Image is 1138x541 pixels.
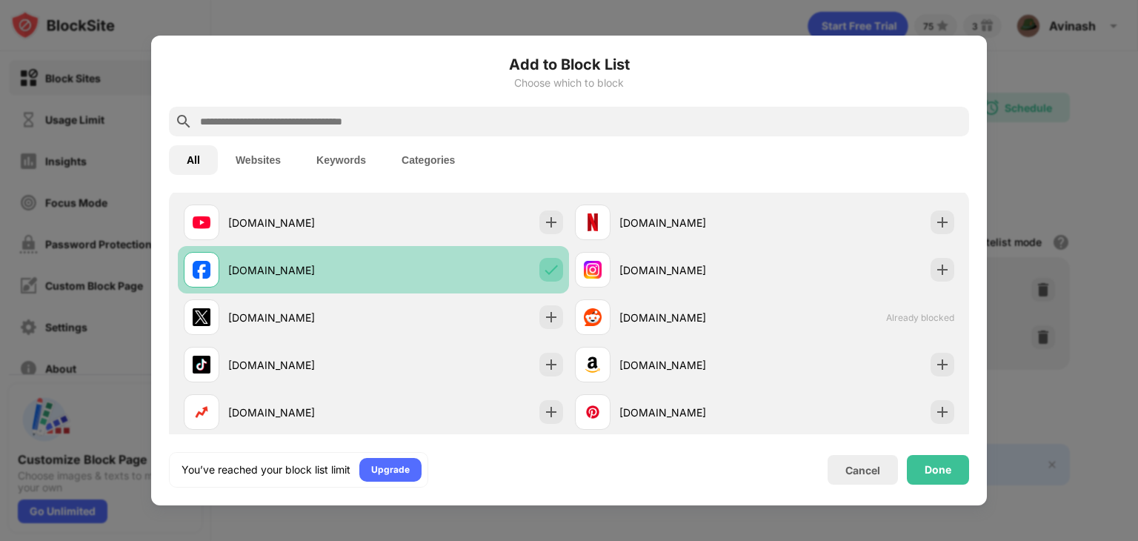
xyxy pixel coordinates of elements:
[371,462,410,477] div: Upgrade
[619,215,765,230] div: [DOMAIN_NAME]
[845,464,880,477] div: Cancel
[193,403,210,421] img: favicons
[619,262,765,278] div: [DOMAIN_NAME]
[228,357,373,373] div: [DOMAIN_NAME]
[193,261,210,279] img: favicons
[228,310,373,325] div: [DOMAIN_NAME]
[228,262,373,278] div: [DOMAIN_NAME]
[193,308,210,326] img: favicons
[384,145,473,175] button: Categories
[584,403,602,421] img: favicons
[182,462,350,477] div: You’ve reached your block list limit
[584,213,602,231] img: favicons
[228,215,373,230] div: [DOMAIN_NAME]
[228,405,373,420] div: [DOMAIN_NAME]
[169,77,969,89] div: Choose which to block
[584,308,602,326] img: favicons
[193,213,210,231] img: favicons
[584,356,602,374] img: favicons
[584,261,602,279] img: favicons
[218,145,299,175] button: Websites
[925,464,951,476] div: Done
[619,357,765,373] div: [DOMAIN_NAME]
[169,53,969,76] h6: Add to Block List
[886,312,954,323] span: Already blocked
[619,405,765,420] div: [DOMAIN_NAME]
[193,356,210,374] img: favicons
[175,113,193,130] img: search.svg
[299,145,384,175] button: Keywords
[169,145,218,175] button: All
[619,310,765,325] div: [DOMAIN_NAME]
